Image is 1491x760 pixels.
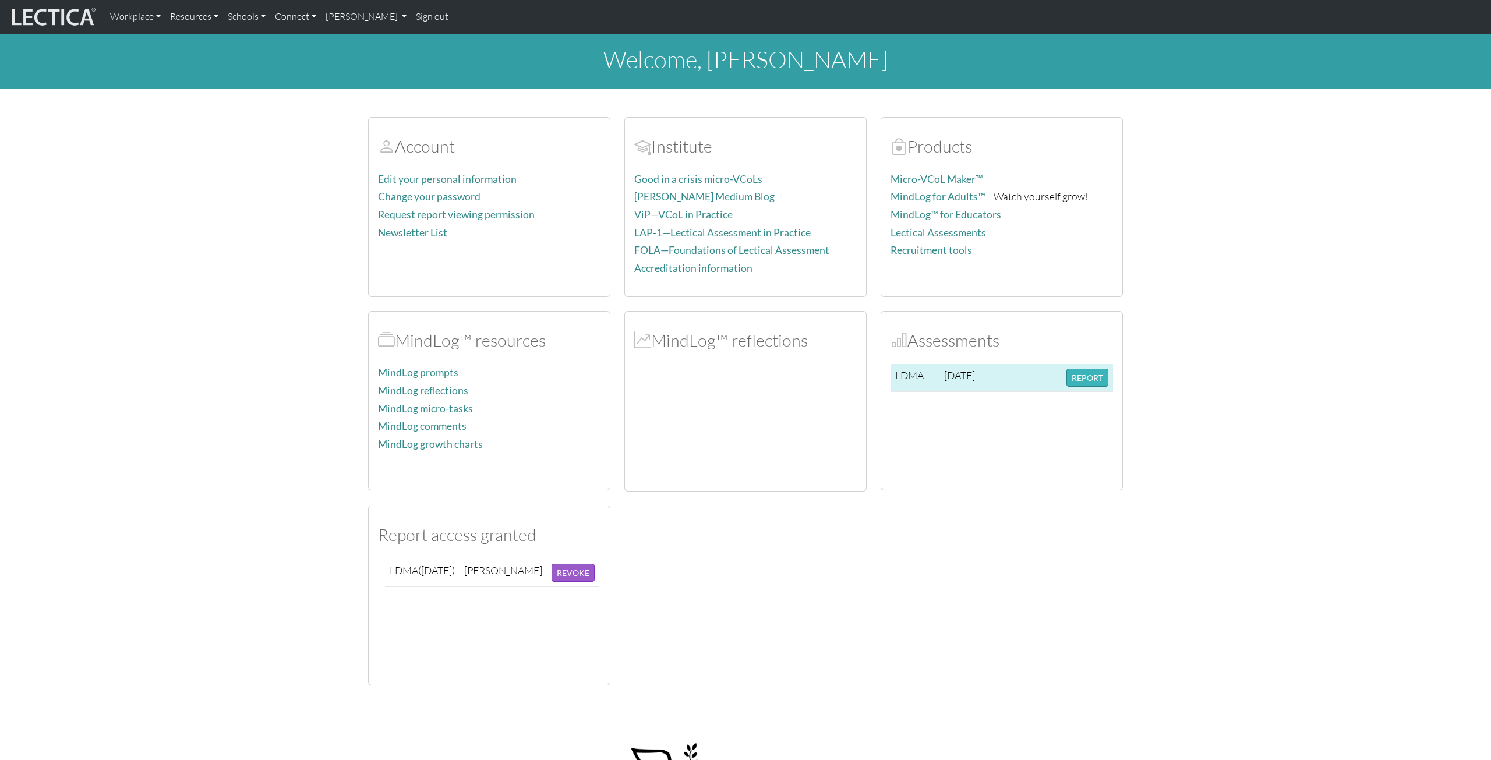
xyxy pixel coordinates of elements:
td: LDMA [385,559,460,587]
h2: Account [378,136,600,157]
button: REVOKE [552,564,595,582]
a: Micro-VCoL Maker™ [891,173,983,185]
span: ([DATE]) [418,564,455,577]
a: LAP-1—Lectical Assessment in Practice [634,227,811,239]
button: REPORT [1066,369,1108,387]
a: Resources [165,5,223,29]
a: FOLA—Foundations of Lectical Assessment [634,244,829,256]
a: Edit your personal information [378,173,517,185]
a: Schools [223,5,270,29]
a: Connect [270,5,321,29]
h2: Assessments [891,330,1113,351]
a: Recruitment tools [891,244,972,256]
span: [DATE] [944,369,975,381]
span: Assessments [891,330,907,351]
img: lecticalive [9,6,96,28]
p: —Watch yourself grow! [891,188,1113,205]
a: MindLog micro-tasks [378,402,473,415]
h2: MindLog™ resources [378,330,600,351]
h2: MindLog™ reflections [634,330,857,351]
td: LDMA [891,364,939,392]
a: MindLog prompts [378,366,458,379]
a: [PERSON_NAME] Medium Blog [634,190,775,203]
a: ViP—VCoL in Practice [634,208,733,221]
a: Change your password [378,190,480,203]
a: Accreditation information [634,262,752,274]
a: Good in a crisis micro-VCoLs [634,173,762,185]
span: Account [378,136,395,157]
h2: Report access granted [378,525,600,545]
a: Workplace [105,5,165,29]
span: MindLog [634,330,651,351]
a: MindLog for Adults™ [891,190,985,203]
div: [PERSON_NAME] [464,564,542,577]
a: Newsletter List [378,227,447,239]
h2: Products [891,136,1113,157]
a: MindLog growth charts [378,438,483,450]
h2: Institute [634,136,857,157]
a: MindLog comments [378,420,467,432]
a: Request report viewing permission [378,208,535,221]
span: MindLog™ resources [378,330,395,351]
a: Lectical Assessments [891,227,986,239]
a: Sign out [411,5,453,29]
a: [PERSON_NAME] [321,5,411,29]
a: MindLog™ for Educators [891,208,1001,221]
a: MindLog reflections [378,384,468,397]
span: Products [891,136,907,157]
span: Account [634,136,651,157]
